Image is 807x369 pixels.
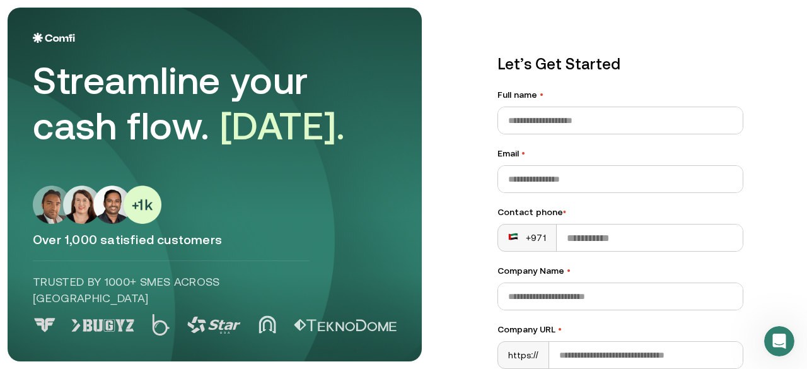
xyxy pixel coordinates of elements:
div: Streamline your cash flow. [33,58,386,149]
span: • [558,324,562,334]
p: Trusted by 1000+ SMEs across [GEOGRAPHIC_DATA] [33,274,310,307]
label: Company URL [497,323,743,336]
label: Email [497,147,743,160]
span: • [567,266,571,276]
span: • [521,148,525,158]
div: +971 [508,231,546,244]
iframe: Intercom live chat [764,326,794,356]
div: https:// [498,342,549,368]
img: Logo 1 [71,319,134,332]
img: Logo 0 [33,318,57,332]
label: Full name [497,88,743,102]
img: Logo 4 [258,315,276,334]
span: • [563,207,566,217]
span: [DATE]. [220,104,345,148]
img: Logo 3 [187,317,241,334]
div: Contact phone [497,206,743,219]
p: Let’s Get Started [497,53,743,76]
img: Logo 5 [294,319,397,332]
img: Logo 2 [152,314,170,336]
p: Over 1,000 satisfied customers [33,231,397,248]
label: Company Name [497,264,743,278]
img: Logo [33,33,75,43]
span: • [540,90,543,100]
